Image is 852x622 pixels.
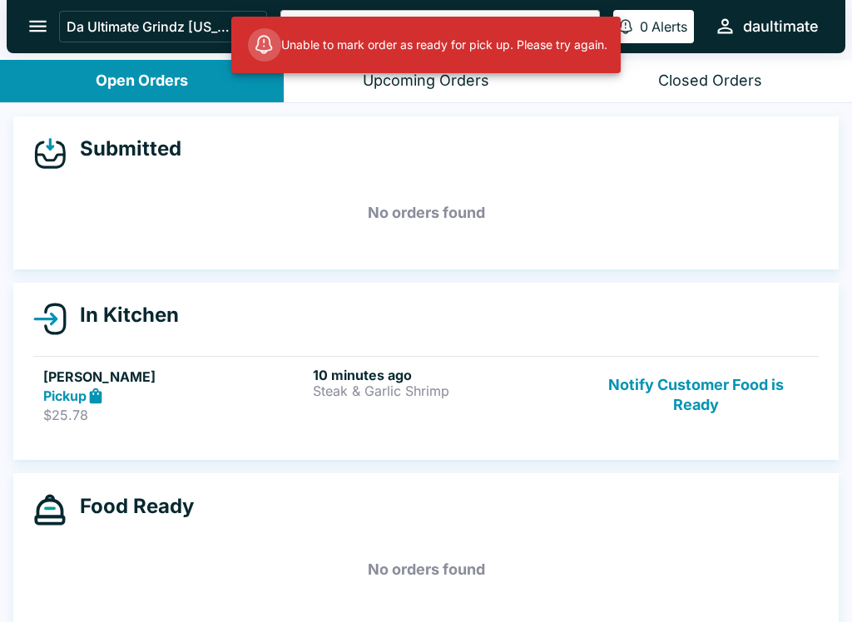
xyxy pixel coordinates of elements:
[313,367,576,383] h6: 10 minutes ago
[33,183,819,243] h5: No orders found
[651,18,687,35] p: Alerts
[363,72,489,91] div: Upcoming Orders
[33,540,819,600] h5: No orders found
[17,5,59,47] button: open drawer
[96,72,188,91] div: Open Orders
[43,367,306,387] h5: [PERSON_NAME]
[248,22,607,68] div: Unable to mark order as ready for pick up. Please try again.
[658,72,762,91] div: Closed Orders
[67,136,181,161] h4: Submitted
[67,494,194,519] h4: Food Ready
[43,388,87,404] strong: Pickup
[67,303,179,328] h4: In Kitchen
[67,18,236,35] p: Da Ultimate Grindz [US_STATE]
[59,11,267,42] button: Da Ultimate Grindz [US_STATE]
[640,18,648,35] p: 0
[707,8,825,44] button: daultimate
[33,356,819,434] a: [PERSON_NAME]Pickup$25.7810 minutes agoSteak & Garlic ShrimpNotify Customer Food is Ready
[743,17,819,37] div: daultimate
[43,407,306,423] p: $25.78
[583,367,809,424] button: Notify Customer Food is Ready
[313,383,576,398] p: Steak & Garlic Shrimp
